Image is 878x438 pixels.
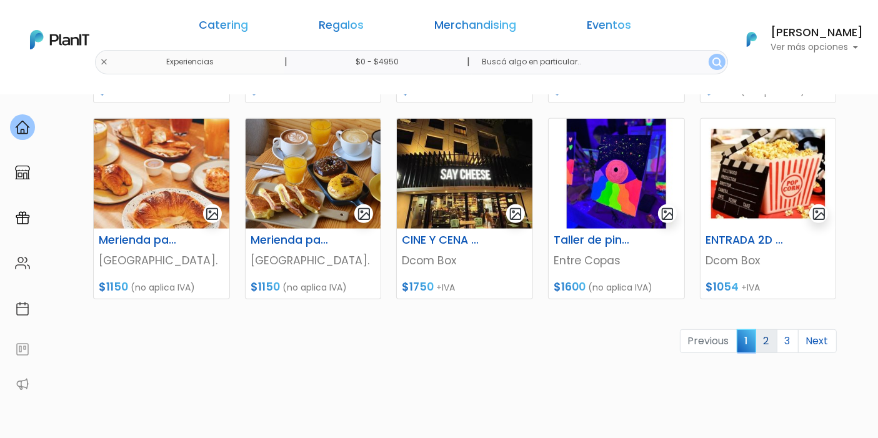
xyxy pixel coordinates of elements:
[396,118,533,299] a: gallery-light CINE Y CENA PARA 2 Dcom Box $1750 +IVA
[771,27,863,39] h6: [PERSON_NAME]
[15,256,30,271] img: people-662611757002400ad9ed0e3c099ab2801c6687ba6c219adb57efc949bc21e19d.svg
[434,20,516,35] a: Merchandising
[94,119,229,229] img: thumb_WhatsApp_Image_2024-05-14_at_10.28.08.jpeg
[798,329,837,353] a: Next
[554,279,586,294] span: $1600
[15,165,30,180] img: marketplace-4ceaa7011d94191e9ded77b95e3339b90024bf715f7c57f8cf31f2d8c509eaba.svg
[467,54,470,69] p: |
[706,83,738,98] span: $1500
[64,12,180,36] div: ¿Necesitás ayuda?
[284,54,287,69] p: |
[251,279,280,294] span: $1150
[701,119,836,229] img: thumb_image__copia___copia_-Photoroom__6_.jpg
[587,20,631,35] a: Eventos
[402,83,434,98] span: $1500
[712,57,722,67] img: search_button-432b6d5273f82d61273b3651a40e1bd1b912527efae98b1b7a1b2c0702e16a8d.svg
[554,83,586,98] span: $1500
[99,279,128,294] span: $1150
[771,43,863,52] p: Ver más opciones
[588,281,652,294] span: (no aplica IVA)
[472,50,727,74] input: Buscá algo en particular..
[199,20,248,35] a: Catering
[205,207,219,221] img: gallery-light
[99,252,224,269] p: [GEOGRAPHIC_DATA].
[437,85,456,97] span: +IVA
[15,342,30,357] img: feedback-78b5a0c8f98aac82b08bfc38622c3050aee476f2c9584af64705fc4e61158814.svg
[554,252,679,269] p: Entre Copas
[549,119,684,229] img: thumb_image__copia___copia_-Photoroom__1_.jpg
[402,279,434,294] span: $1750
[546,234,640,247] h6: Taller de pintura fluorecente
[509,207,523,221] img: gallery-light
[741,281,760,294] span: +IVA
[661,207,675,221] img: gallery-light
[246,119,381,229] img: thumb_1FD537C3-042E-40E4-AA1E-81BE6AC27B41.jpeg
[15,120,30,135] img: home-e721727adea9d79c4d83392d1f703f7f8bce08238fde08b1acbfd93340b81755.svg
[357,207,371,221] img: gallery-light
[738,26,766,53] img: PlanIt Logo
[731,23,863,56] button: PlanIt Logo [PERSON_NAME] Ver más opciones
[99,83,127,98] span: $1710
[91,234,185,247] h6: Merienda para 2 Dúo Dulce
[589,85,607,97] span: +IVA
[129,85,148,97] span: +IVA
[243,234,337,247] h6: Merienda para 2
[756,329,777,353] a: 2
[741,85,805,97] span: (no aplica IVA)
[245,118,382,299] a: gallery-light Merienda para 2 [GEOGRAPHIC_DATA]. $1150 (no aplica IVA)
[777,329,799,353] a: 3
[93,118,230,299] a: gallery-light Merienda para 2 Dúo Dulce [GEOGRAPHIC_DATA]. $1150 (no aplica IVA)
[706,279,739,294] span: $1054
[700,118,837,299] a: gallery-light ENTRADA 2D + POP + REFRESCO Dcom Box $1054 +IVA
[402,252,527,269] p: Dcom Box
[100,58,108,66] img: close-6986928ebcb1d6c9903e3b54e860dbc4d054630f23adef3a32610726dff6a82b.svg
[812,207,826,221] img: gallery-light
[706,252,831,269] p: Dcom Box
[548,118,685,299] a: gallery-light Taller de pintura fluorecente Entre Copas $1600 (no aplica IVA)
[319,20,364,35] a: Regalos
[698,234,792,247] h6: ENTRADA 2D + POP + REFRESCO
[15,211,30,226] img: campaigns-02234683943229c281be62815700db0a1741e53638e28bf9629b52c665b00959.svg
[282,281,347,294] span: (no aplica IVA)
[30,30,89,49] img: PlanIt Logo
[15,377,30,392] img: partners-52edf745621dab592f3b2c58e3bca9d71375a7ef29c3b500c9f145b62cc070d4.svg
[286,85,304,97] span: +IVA
[397,119,532,229] img: thumb_WhatsApp_Image_2024-05-31_at_10.12.15.jpeg
[131,281,195,294] span: (no aplica IVA)
[436,281,455,294] span: +IVA
[251,83,283,98] span: $1500
[251,252,376,269] p: [GEOGRAPHIC_DATA].
[15,301,30,316] img: calendar-87d922413cdce8b2cf7b7f5f62616a5cf9e4887200fb71536465627b3292af00.svg
[394,234,488,247] h6: CINE Y CENA PARA 2
[737,329,756,352] span: 1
